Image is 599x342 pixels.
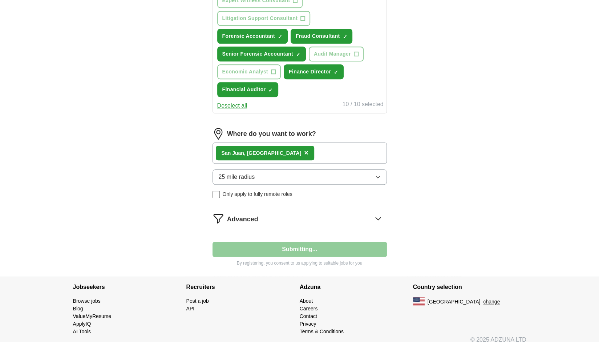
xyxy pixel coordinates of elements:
input: Only apply to fully remote roles [213,191,220,198]
span: Audit Manager [314,50,351,58]
button: Submitting... [213,242,387,257]
button: Finance Director✓ [284,64,344,79]
button: Litigation Support Consultant [217,11,311,26]
span: Fraud Consultant [296,32,340,40]
button: Financial Auditor✓ [217,82,279,97]
a: ValueMyResume [73,313,112,319]
span: Advanced [227,214,258,224]
button: change [483,298,500,306]
span: × [304,149,308,157]
a: Browse jobs [73,298,101,304]
button: Fraud Consultant✓ [291,29,352,44]
a: About [300,298,313,304]
img: US flag [413,297,425,306]
a: Terms & Conditions [300,329,344,334]
button: Deselect all [217,101,247,110]
span: Economic Analyst [222,68,268,76]
a: Post a job [186,298,209,304]
img: location.png [213,128,224,140]
span: Finance Director [289,68,331,76]
button: Economic Analyst [217,64,281,79]
a: API [186,306,195,311]
span: Forensic Accountant [222,32,275,40]
span: ✓ [268,87,273,93]
span: Litigation Support Consultant [222,15,298,22]
span: ✓ [296,52,300,57]
div: 10 / 10 selected [343,100,384,110]
a: Careers [300,306,318,311]
span: [GEOGRAPHIC_DATA] [428,298,481,306]
img: filter [213,213,224,224]
button: 25 mile radius [213,169,387,185]
label: Where do you want to work? [227,129,316,139]
h4: Country selection [413,277,526,297]
a: Contact [300,313,317,319]
a: ApplyIQ [73,321,91,327]
strong: San Jua [222,150,241,156]
span: ✓ [343,34,347,40]
span: Senior Forensic Accountant [222,50,293,58]
span: Financial Auditor [222,86,266,93]
span: Only apply to fully remote roles [223,190,292,198]
span: 25 mile radius [219,173,255,181]
button: Senior Forensic Accountant✓ [217,47,306,61]
a: Blog [73,306,83,311]
a: Privacy [300,321,316,327]
div: n, [GEOGRAPHIC_DATA] [222,149,301,157]
button: Audit Manager [309,47,364,61]
span: ✓ [278,34,282,40]
button: × [304,148,308,158]
p: By registering, you consent to us applying to suitable jobs for you [213,260,387,266]
span: ✓ [334,69,338,75]
button: Forensic Accountant✓ [217,29,288,44]
a: AI Tools [73,329,91,334]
